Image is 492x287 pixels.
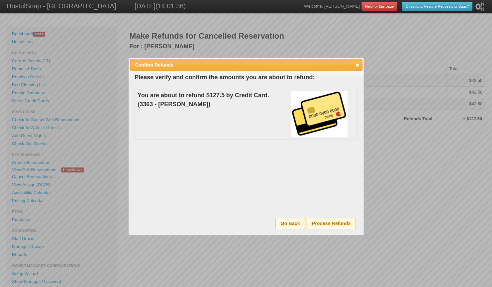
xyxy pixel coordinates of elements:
a: close [354,62,361,68]
h3: Please verify and confirm the amounts you are about to refund: [135,73,357,82]
i: Setup Wizard [475,2,484,11]
h3: You are about to refund $127.5 by Credit Card. (3363 - [PERSON_NAME]) [138,91,285,109]
button: Process Refunds [307,218,355,229]
a: Help for this page [361,2,397,11]
span: Confirm Refunds [135,62,173,68]
a: Questions, Feature Requests or Bugs? [402,2,472,11]
img: credit_card_170px.png [291,91,347,137]
span: Go Back [276,218,305,228]
span: (14:01:36) [155,2,186,10]
span: Process Refunds [307,218,355,228]
span: close [354,62,360,68]
button: Go Back [275,218,305,229]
